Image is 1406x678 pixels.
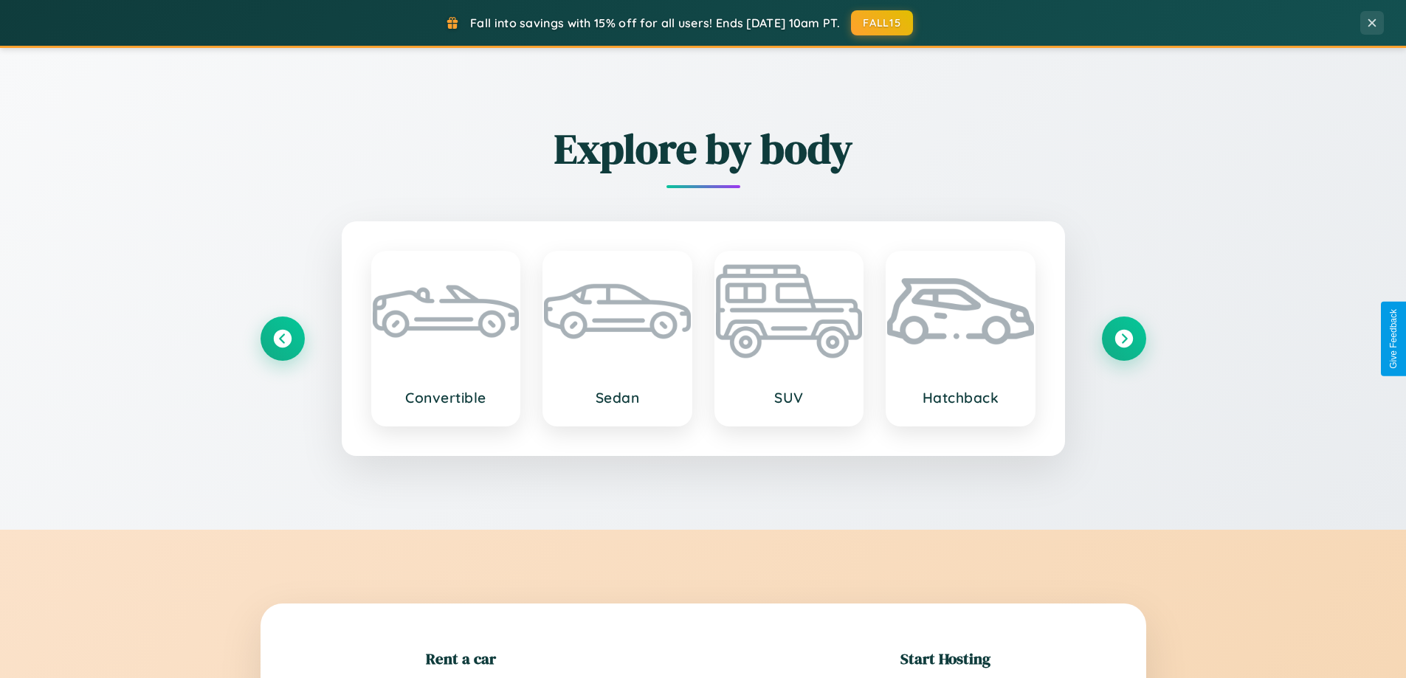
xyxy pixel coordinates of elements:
[731,389,848,407] h3: SUV
[470,15,840,30] span: Fall into savings with 15% off for all users! Ends [DATE] 10am PT.
[426,648,496,669] h2: Rent a car
[900,648,990,669] h2: Start Hosting
[902,389,1019,407] h3: Hatchback
[261,120,1146,177] h2: Explore by body
[387,389,505,407] h3: Convertible
[559,389,676,407] h3: Sedan
[851,10,913,35] button: FALL15
[1388,309,1399,369] div: Give Feedback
